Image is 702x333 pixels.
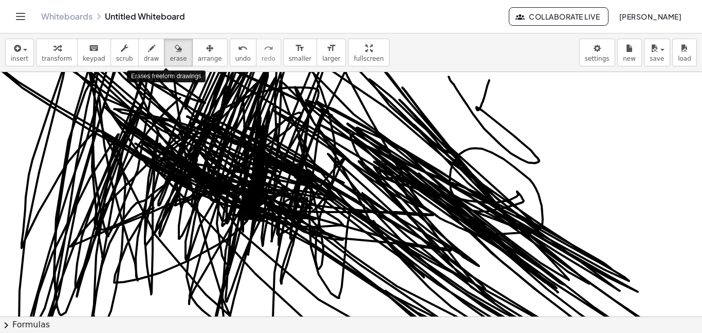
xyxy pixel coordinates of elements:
i: format_size [295,42,305,55]
button: format_sizelarger [317,39,346,66]
button: keyboardkeypad [77,39,111,66]
span: settings [585,55,609,62]
button: fullscreen [348,39,389,66]
i: redo [264,42,273,55]
button: load [672,39,697,66]
button: transform [36,39,78,66]
button: format_sizesmaller [283,39,317,66]
span: Collaborate Live [518,12,600,21]
span: redo [262,55,275,62]
span: insert [11,55,28,62]
button: Collaborate Live [509,7,608,26]
button: draw [138,39,165,66]
button: arrange [192,39,228,66]
button: insert [5,39,34,66]
span: undo [235,55,251,62]
span: erase [170,55,187,62]
button: scrub [110,39,139,66]
span: larger [322,55,340,62]
a: Whiteboards [41,11,93,22]
i: keyboard [89,42,99,55]
button: save [644,39,670,66]
span: new [623,55,636,62]
span: draw [144,55,159,62]
div: Erases freeform drawings [127,71,206,82]
span: fullscreen [354,55,383,62]
span: load [678,55,691,62]
span: keypad [83,55,105,62]
i: format_size [326,42,336,55]
button: [PERSON_NAME] [611,7,690,26]
span: [PERSON_NAME] [619,12,681,21]
button: undoundo [230,39,256,66]
span: arrange [198,55,222,62]
button: erase [164,39,192,66]
button: new [617,39,642,66]
button: redoredo [256,39,281,66]
span: save [650,55,664,62]
button: Toggle navigation [12,8,29,25]
span: scrub [116,55,133,62]
button: settings [579,39,615,66]
span: smaller [289,55,311,62]
i: undo [238,42,248,55]
span: transform [42,55,72,62]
